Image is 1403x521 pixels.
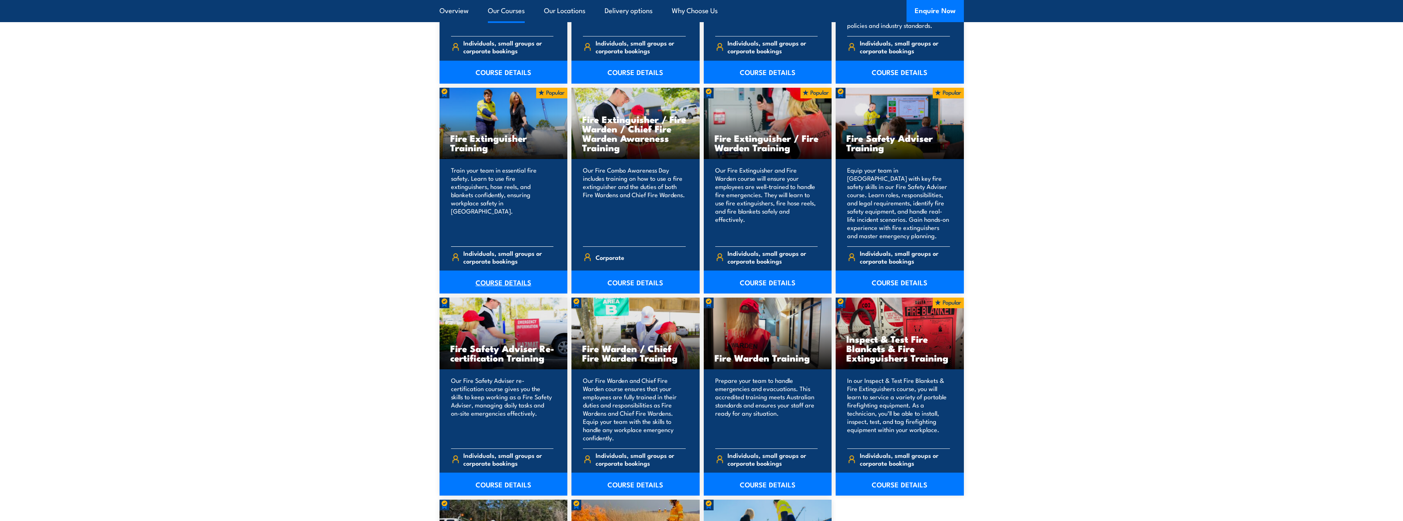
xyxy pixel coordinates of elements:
a: COURSE DETAILS [704,61,832,84]
a: COURSE DETAILS [704,271,832,293]
p: Our Fire Warden and Chief Fire Warden course ensures that your employees are fully trained in the... [583,376,686,442]
h3: Fire Extinguisher / Fire Warden Training [714,133,821,152]
span: Individuals, small groups or corporate bookings [728,39,818,55]
span: Individuals, small groups or corporate bookings [463,451,553,467]
p: Train your team in essential fire safety. Learn to use fire extinguishers, hose reels, and blanke... [451,166,554,240]
h3: Fire Safety Adviser Re-certification Training [450,344,557,362]
span: Individuals, small groups or corporate bookings [728,249,818,265]
span: Individuals, small groups or corporate bookings [728,451,818,467]
span: Individuals, small groups or corporate bookings [596,39,686,55]
a: COURSE DETAILS [571,473,700,496]
p: Our Fire Safety Adviser re-certification course gives you the skills to keep working as a Fire Sa... [451,376,554,442]
h3: Fire Extinguisher / Fire Warden / Chief Fire Warden Awareness Training [582,114,689,152]
a: COURSE DETAILS [571,271,700,293]
h3: Inspect & Test Fire Blankets & Fire Extinguishers Training [846,334,953,362]
a: COURSE DETAILS [440,61,568,84]
span: Individuals, small groups or corporate bookings [596,451,686,467]
a: COURSE DETAILS [571,61,700,84]
a: COURSE DETAILS [836,61,964,84]
span: Individuals, small groups or corporate bookings [860,39,950,55]
a: COURSE DETAILS [836,473,964,496]
p: Equip your team in [GEOGRAPHIC_DATA] with key fire safety skills in our Fire Safety Adviser cours... [847,166,950,240]
h3: Fire Warden / Chief Fire Warden Training [582,344,689,362]
h3: Fire Safety Adviser Training [846,133,953,152]
a: COURSE DETAILS [440,271,568,293]
p: Our Fire Extinguisher and Fire Warden course will ensure your employees are well-trained to handl... [715,166,818,240]
span: Individuals, small groups or corporate bookings [463,249,553,265]
span: Individuals, small groups or corporate bookings [860,249,950,265]
h3: Fire Extinguisher Training [450,133,557,152]
p: Prepare your team to handle emergencies and evacuations. This accredited training meets Australia... [715,376,818,442]
p: Our Fire Combo Awareness Day includes training on how to use a fire extinguisher and the duties o... [583,166,686,240]
a: COURSE DETAILS [704,473,832,496]
span: Individuals, small groups or corporate bookings [463,39,553,55]
span: Individuals, small groups or corporate bookings [860,451,950,467]
span: Corporate [596,251,624,264]
a: COURSE DETAILS [836,271,964,293]
h3: Fire Warden Training [714,353,821,362]
p: In our Inspect & Test Fire Blankets & Fire Extinguishers course, you will learn to service a vari... [847,376,950,442]
a: COURSE DETAILS [440,473,568,496]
